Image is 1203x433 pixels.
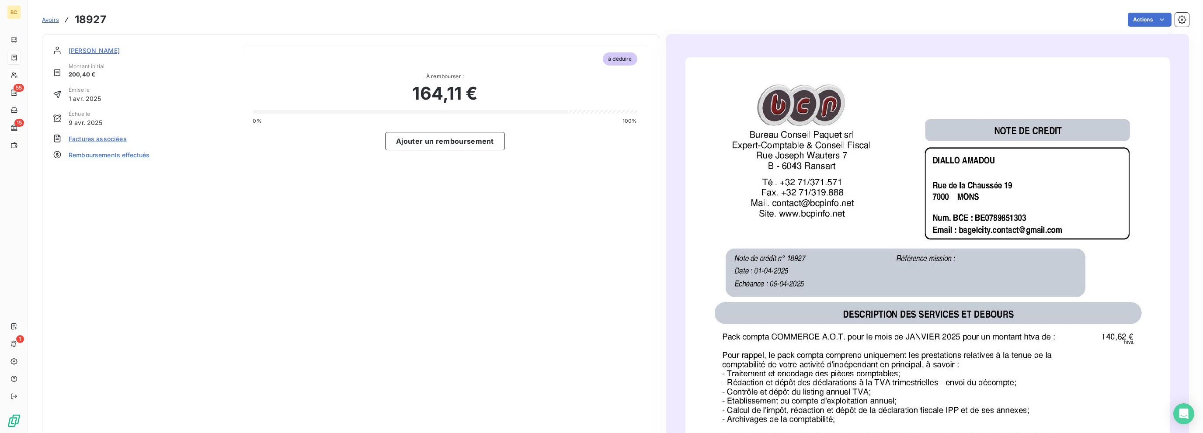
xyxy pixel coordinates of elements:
img: Logo LeanPay [7,414,21,428]
span: 164,11 € [412,80,477,107]
span: 100% [622,117,637,125]
span: Factures associées [69,134,127,143]
span: 0% [253,117,261,125]
span: Échue le [69,110,103,118]
span: 1 [16,335,24,343]
span: à déduire [603,52,637,66]
span: Montant initial [69,62,104,70]
span: [PERSON_NAME] [69,46,120,55]
span: Émise le [69,86,101,94]
span: 55 [14,84,24,92]
span: 1 avr. 2025 [69,94,101,103]
span: 9 avr. 2025 [69,118,103,127]
button: Ajouter un remboursement [385,132,505,150]
span: 15 [14,119,24,127]
div: Open Intercom Messenger [1173,403,1194,424]
span: Remboursements effectués [69,150,150,159]
span: Avoirs [42,16,59,23]
div: BC [7,5,21,19]
a: Avoirs [42,15,59,24]
span: À rembourser : [253,73,637,80]
h3: 18927 [75,12,106,28]
span: 200,40 € [69,70,104,79]
button: Actions [1128,13,1172,27]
